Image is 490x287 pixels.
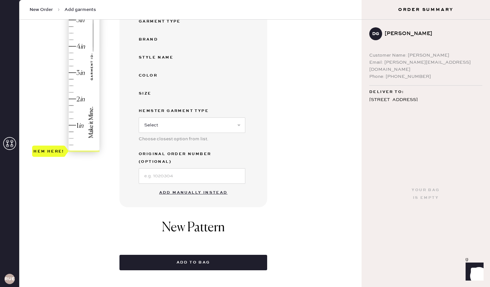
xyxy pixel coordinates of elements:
[33,147,64,155] div: Hem here!
[362,6,490,13] h3: Order Summary
[139,107,245,115] label: Hemster Garment Type
[65,6,96,13] span: Add garments
[385,30,477,38] div: [PERSON_NAME]
[372,32,379,36] h3: DG
[162,220,225,242] h1: New Pattern
[139,150,245,166] label: Original Order Number (Optional)
[459,258,487,286] iframe: Front Chat
[155,186,232,199] button: Add manually instead
[369,52,482,59] div: Customer Name: [PERSON_NAME]
[119,255,267,270] button: Add to bag
[139,18,190,25] div: Garment Type
[30,6,53,13] span: New Order
[139,36,190,43] div: Brand
[369,73,482,80] div: Phone: [PHONE_NUMBER]
[369,59,482,73] div: Email: [PERSON_NAME][EMAIL_ADDRESS][DOMAIN_NAME]
[139,54,190,61] div: Style name
[139,168,245,184] input: e.g. 1020304
[369,88,404,96] span: Deliver to:
[369,96,482,120] div: [STREET_ADDRESS] 26 [US_STATE] , NY 10024
[139,72,190,79] div: Color
[139,90,190,97] div: Size
[139,135,245,143] div: Choose closest option from list.
[412,186,440,202] div: Your bag is empty
[4,277,15,281] h3: RUESA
